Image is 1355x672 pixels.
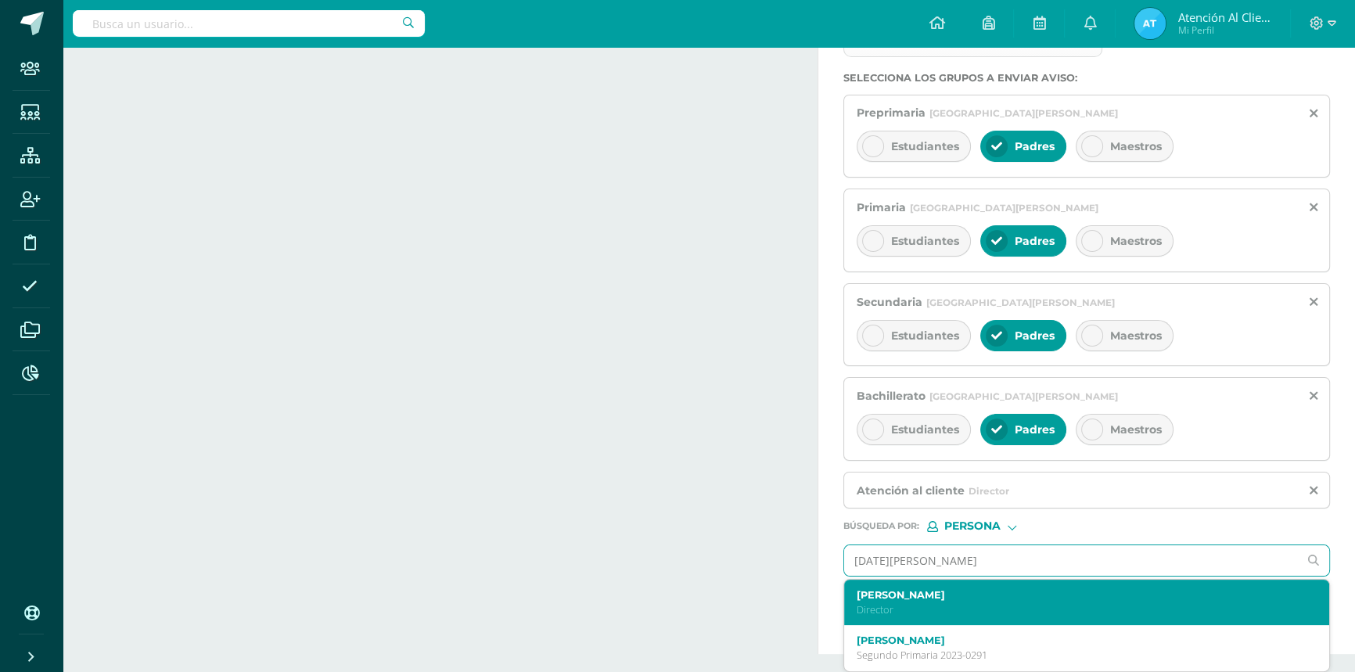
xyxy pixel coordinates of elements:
[1110,139,1162,153] span: Maestros
[891,234,959,248] span: Estudiantes
[857,483,965,498] span: Atención al cliente
[927,521,1044,532] div: [object Object]
[1177,23,1271,37] span: Mi Perfil
[1110,422,1162,437] span: Maestros
[857,295,922,309] span: Secundaria
[857,634,1296,646] label: [PERSON_NAME]
[857,389,925,403] span: Bachillerato
[1110,234,1162,248] span: Maestros
[1177,9,1271,25] span: Atención al cliente
[891,139,959,153] span: Estudiantes
[1134,8,1166,39] img: ada85960de06b6a82e22853ecf293967.png
[1015,139,1055,153] span: Padres
[929,390,1118,402] span: [GEOGRAPHIC_DATA][PERSON_NAME]
[891,422,959,437] span: Estudiantes
[926,296,1115,308] span: [GEOGRAPHIC_DATA][PERSON_NAME]
[1015,234,1055,248] span: Padres
[857,106,925,120] span: Preprimaria
[1110,329,1162,343] span: Maestros
[1015,422,1055,437] span: Padres
[944,522,1001,530] span: Persona
[910,202,1098,214] span: [GEOGRAPHIC_DATA][PERSON_NAME]
[1015,329,1055,343] span: Padres
[843,522,919,530] span: Búsqueda por :
[73,10,425,37] input: Busca un usuario...
[857,589,1296,601] label: [PERSON_NAME]
[969,485,1009,497] span: Director
[891,329,959,343] span: Estudiantes
[857,603,1296,616] p: Director
[844,545,1298,576] input: Ej. Mario Galindo
[857,649,1296,662] p: Segundo Primaria 2023-0291
[929,107,1118,119] span: [GEOGRAPHIC_DATA][PERSON_NAME]
[857,200,906,214] span: Primaria
[843,72,1330,84] label: Selecciona los grupos a enviar aviso :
